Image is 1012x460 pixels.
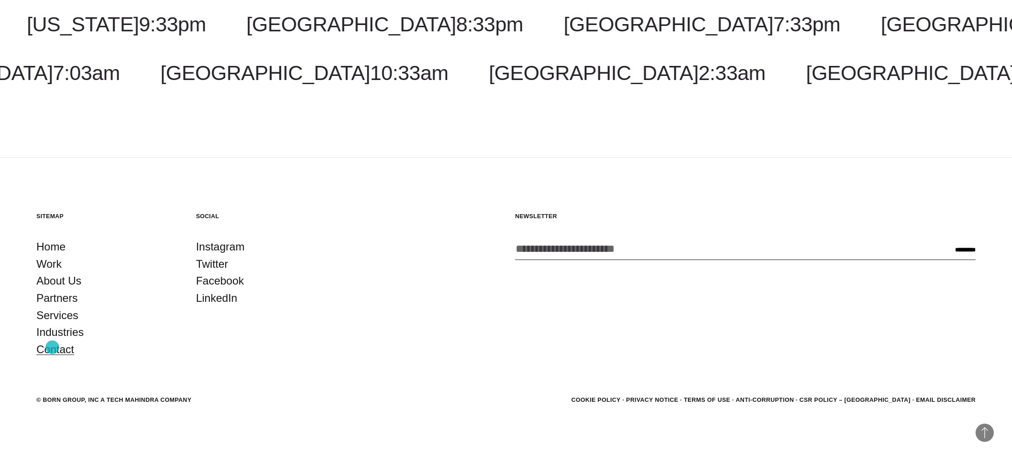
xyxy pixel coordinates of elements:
[799,396,911,403] a: CSR POLICY – [GEOGRAPHIC_DATA]
[36,290,78,307] a: Partners
[736,396,794,403] a: Anti-Corruption
[36,272,81,290] a: About Us
[976,424,994,442] button: Back to Top
[196,212,338,220] h5: Social
[161,61,449,85] a: [GEOGRAPHIC_DATA]10:33am
[916,396,976,403] a: Email Disclaimer
[36,324,84,341] a: Industries
[36,255,62,273] a: Work
[684,396,730,403] a: Terms of Use
[196,255,228,273] a: Twitter
[571,396,620,403] a: Cookie Policy
[773,13,840,36] span: 7:33pm
[36,212,178,220] h5: Sitemap
[247,13,523,36] a: [GEOGRAPHIC_DATA]8:33pm
[53,61,120,85] span: 7:03am
[456,13,523,36] span: 8:33pm
[36,238,66,255] a: Home
[489,61,765,85] a: [GEOGRAPHIC_DATA]2:33am
[196,238,245,255] a: Instagram
[36,307,78,324] a: Services
[515,212,976,220] h5: Newsletter
[626,396,678,403] a: Privacy Notice
[196,272,244,290] a: Facebook
[27,13,206,36] a: [US_STATE]9:33pm
[139,13,206,36] span: 9:33pm
[564,13,840,36] a: [GEOGRAPHIC_DATA]7:33pm
[698,61,765,85] span: 2:33am
[196,290,238,307] a: LinkedIn
[36,341,74,358] a: Contact
[36,395,192,405] div: © BORN GROUP, INC A Tech Mahindra Company
[370,61,448,85] span: 10:33am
